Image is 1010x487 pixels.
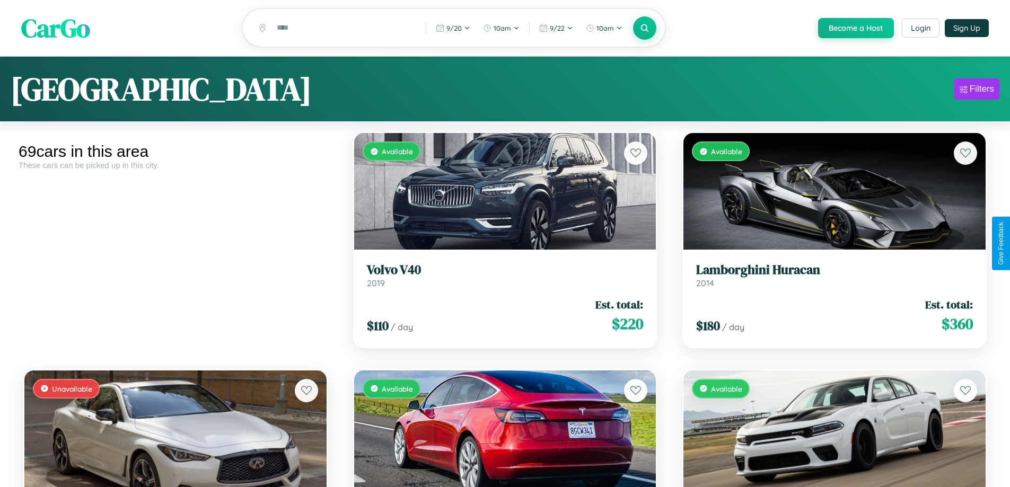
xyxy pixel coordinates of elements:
[382,147,413,156] span: Available
[382,384,413,393] span: Available
[446,24,462,32] span: 9 / 20
[550,24,565,32] span: 9 / 22
[391,322,413,332] span: / day
[52,384,92,393] span: Unavailable
[696,278,714,288] span: 2014
[11,67,312,111] h1: [GEOGRAPHIC_DATA]
[581,20,628,37] button: 10am
[19,143,332,161] div: 69 cars in this area
[367,317,389,334] span: $ 110
[945,19,989,37] button: Sign Up
[942,313,973,334] span: $ 360
[722,322,744,332] span: / day
[534,20,578,37] button: 9/22
[954,78,999,100] button: Filters
[367,278,385,288] span: 2019
[478,20,525,37] button: 10am
[595,297,643,312] span: Est. total:
[696,317,720,334] span: $ 180
[696,262,973,288] a: Lamborghini Huracan2014
[711,147,742,156] span: Available
[696,262,973,278] h3: Lamborghini Huracan
[367,262,644,278] h3: Volvo V40
[19,161,332,170] div: These cars can be picked up in this city.
[21,11,90,46] span: CarGo
[711,384,742,393] span: Available
[970,84,994,94] div: Filters
[818,18,894,38] button: Become a Host
[596,24,614,32] span: 10am
[612,313,643,334] span: $ 220
[925,297,973,312] span: Est. total:
[902,19,939,38] button: Login
[367,262,644,288] a: Volvo V402019
[431,20,476,37] button: 9/20
[494,24,511,32] span: 10am
[997,222,1005,265] div: Give Feedback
